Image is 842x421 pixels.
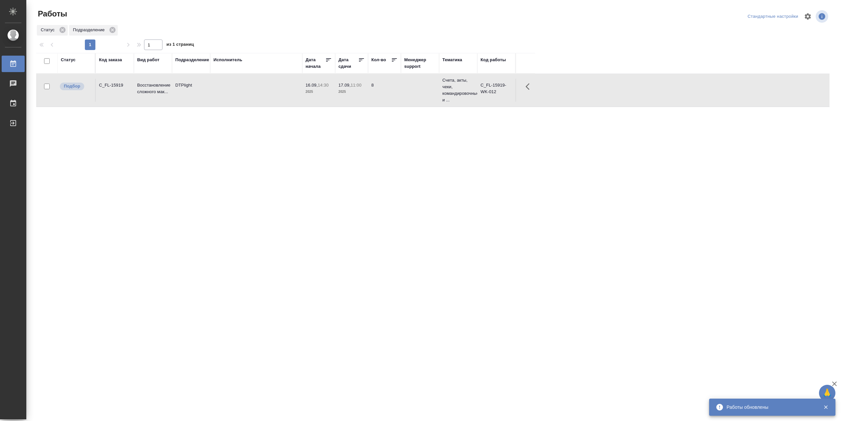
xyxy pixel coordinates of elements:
div: Работы обновлены [727,404,813,410]
div: Дата сдачи [338,57,358,70]
span: из 1 страниц [166,40,194,50]
div: Код заказа [99,57,122,63]
div: Код работы [481,57,506,63]
button: Закрыть [819,404,832,410]
p: 11:00 [351,83,361,88]
div: Вид работ [137,57,160,63]
div: Менеджер support [404,57,436,70]
div: Подразделение [69,25,118,36]
div: Тематика [442,57,462,63]
p: Счета, акты, чеки, командировочные и ... [442,77,474,103]
div: Кол-во [371,57,386,63]
p: Восстановление сложного мак... [137,82,169,95]
p: 14:30 [318,83,329,88]
p: 17.09, [338,83,351,88]
span: 🙏 [822,386,833,400]
div: Можно подбирать исполнителей [59,82,92,91]
p: 2025 [338,89,365,95]
div: Дата начала [306,57,325,70]
div: C_FL-15919 [99,82,131,89]
div: Исполнитель [213,57,242,63]
p: 16.09, [306,83,318,88]
p: Подразделение [73,27,107,33]
span: Работы [36,9,67,19]
td: C_FL-15919-WK-012 [477,79,515,102]
span: Посмотреть информацию [816,10,830,23]
td: 8 [368,79,401,102]
button: Здесь прячутся важные кнопки [522,79,537,94]
div: Статус [37,25,68,36]
div: split button [746,12,800,22]
div: Статус [61,57,76,63]
td: DTPlight [172,79,210,102]
p: Статус [41,27,57,33]
p: Подбор [64,83,80,90]
p: 2025 [306,89,332,95]
button: 🙏 [819,385,835,401]
span: Настроить таблицу [800,9,816,24]
div: Подразделение [175,57,209,63]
